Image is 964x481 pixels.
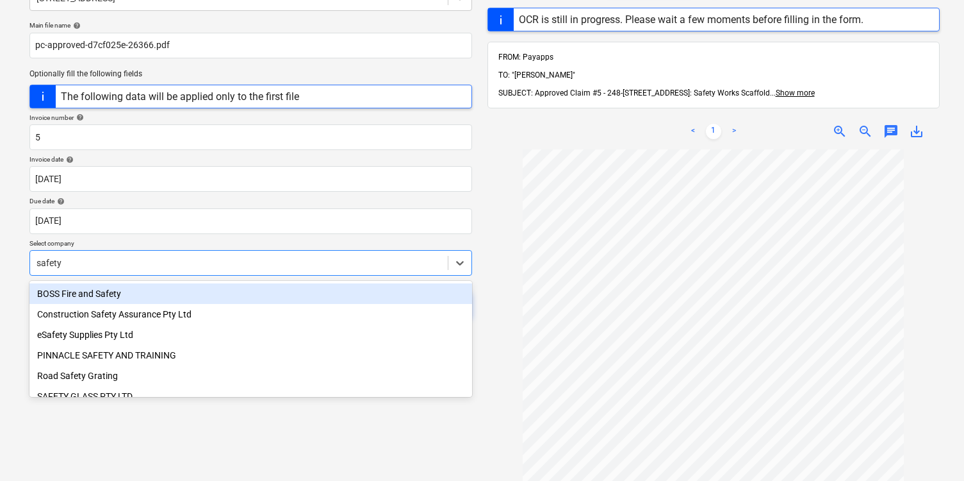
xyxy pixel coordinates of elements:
[74,114,84,121] span: help
[54,198,65,205] span: help
[726,124,742,139] a: Next page
[29,283,472,304] div: BOSS Fire and Safety
[29,239,472,250] p: Select company
[29,208,472,234] input: Due date not specified
[29,345,472,366] div: PINNACLE SAFETY AND TRAINING
[685,124,701,139] a: Previous page
[29,366,472,386] div: Road Safety Grating
[29,33,472,58] input: Main file name
[29,197,472,205] div: Due date
[63,156,74,164] span: help
[29,124,472,150] input: Invoice number
[498,89,770,97] span: SUBJECT: Approved Claim #5 - 248-[STREET_ADDRESS]: Safety Works Scaffold
[770,89,815,97] span: ...
[519,13,863,26] div: OCR is still in progress. Please wait a few moments before filling in the form.
[29,69,472,80] p: Optionally fill the following fields
[29,386,472,407] div: SAFETY GLASS PTY LTD
[883,124,899,139] span: chat
[900,419,964,481] iframe: Chat Widget
[61,90,299,103] div: The following data will be applied only to the first file
[29,325,472,345] div: eSafety Supplies Pty Ltd
[29,114,472,122] div: Invoice number
[832,124,847,139] span: zoom_in
[70,22,81,30] span: help
[29,304,472,325] div: Construction Safety Assurance Pty Ltd
[29,155,472,164] div: Invoice date
[858,124,873,139] span: zoom_out
[29,21,472,30] div: Main file name
[29,166,472,192] input: Invoice date not specified
[706,124,721,139] a: Page 1 is your current page
[909,124,924,139] span: save_alt
[776,89,815,97] span: Show more
[498,71,575,80] span: TO: "[PERSON_NAME]"
[498,53,553,62] span: FROM: Payapps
